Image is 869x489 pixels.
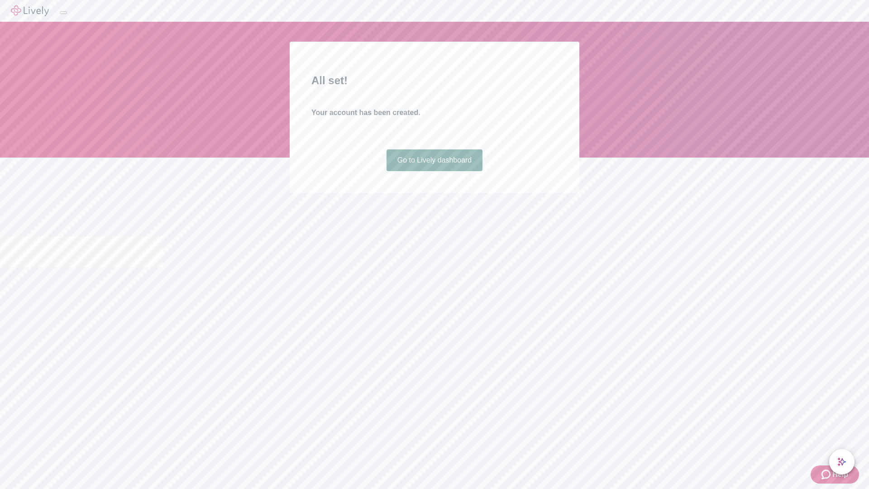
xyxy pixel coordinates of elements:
[311,72,558,89] h2: All set!
[829,449,855,475] button: chat
[11,5,49,16] img: Lively
[821,469,832,480] svg: Zendesk support icon
[832,469,848,480] span: Help
[811,465,859,484] button: Zendesk support iconHelp
[60,11,67,14] button: Log out
[311,107,558,118] h4: Your account has been created.
[837,457,846,466] svg: Lively AI Assistant
[387,149,483,171] a: Go to Lively dashboard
